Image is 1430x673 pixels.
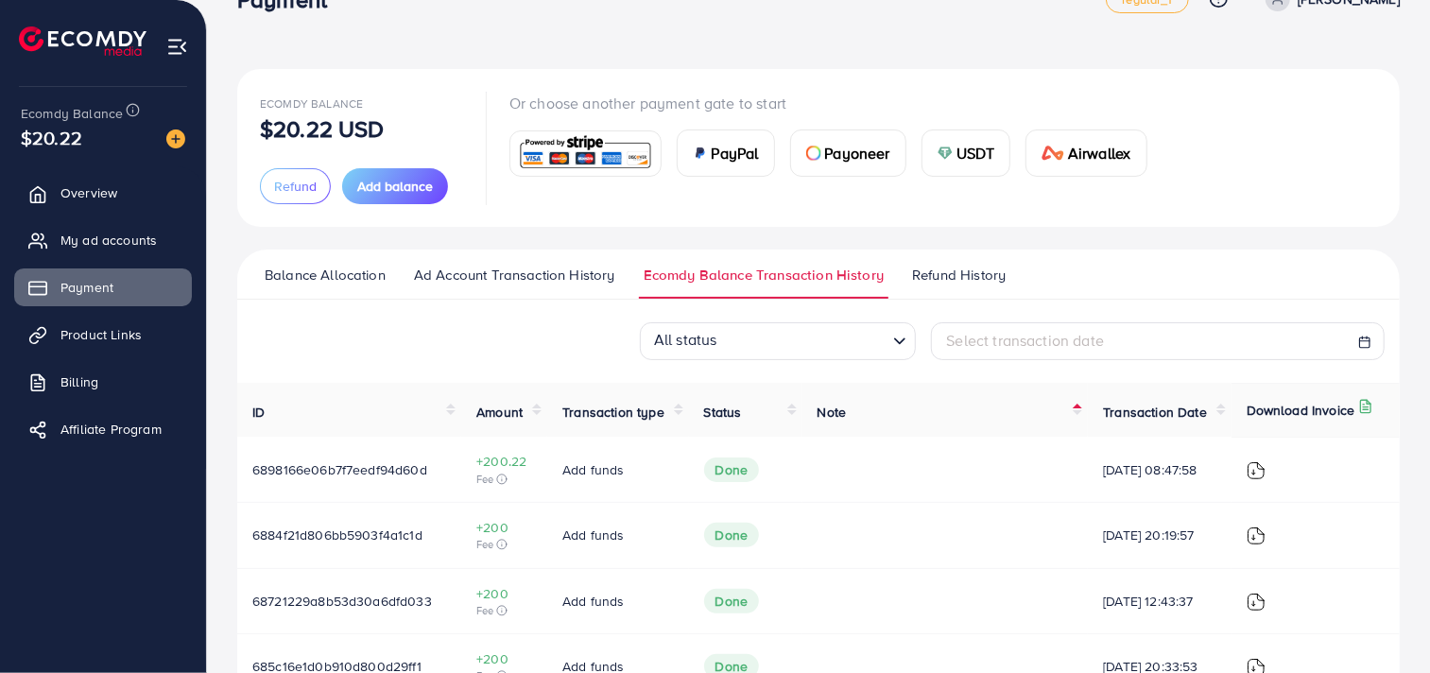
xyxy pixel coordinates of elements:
[14,221,192,259] a: My ad accounts
[704,523,760,547] span: Done
[1103,460,1215,479] span: [DATE] 08:47:58
[252,460,427,479] span: 6898166e06b7f7eedf94d60d
[260,168,331,204] button: Refund
[723,325,886,355] input: Search for option
[14,410,192,448] a: Affiliate Program
[1103,403,1207,422] span: Transaction Date
[274,177,317,196] span: Refund
[476,403,523,422] span: Amount
[677,129,775,177] a: cardPayPal
[1025,129,1146,177] a: cardAirwallex
[357,177,433,196] span: Add balance
[14,316,192,354] a: Product Links
[825,142,890,164] span: Payoneer
[1247,399,1355,422] p: Download Invoice
[562,526,624,544] span: Add funds
[1247,526,1266,545] img: ic-download-invoice.1f3c1b55.svg
[476,584,532,603] span: +200
[166,129,185,148] img: image
[476,537,532,552] span: Fee
[509,130,662,177] a: card
[260,117,385,140] p: $20.22 USD
[476,603,532,618] span: Fee
[1068,142,1130,164] span: Airwallex
[516,133,655,174] img: card
[704,403,742,422] span: Status
[693,146,708,161] img: card
[342,168,448,204] button: Add balance
[947,330,1105,351] span: Select transaction date
[1350,588,1416,659] iframe: Chat
[650,324,721,355] span: All status
[1247,461,1266,480] img: ic-download-invoice.1f3c1b55.svg
[956,142,995,164] span: USDT
[260,95,363,112] span: Ecomdy Balance
[704,457,760,482] span: Done
[21,124,82,151] span: $20.22
[704,589,760,613] span: Done
[1247,593,1266,612] img: ic-download-invoice.1f3c1b55.svg
[60,231,157,250] span: My ad accounts
[21,104,123,123] span: Ecomdy Balance
[1103,592,1215,611] span: [DATE] 12:43:37
[252,403,265,422] span: ID
[562,460,624,479] span: Add funds
[60,278,113,297] span: Payment
[818,403,847,422] span: Note
[60,420,162,439] span: Affiliate Program
[14,268,192,306] a: Payment
[476,518,532,537] span: +200
[640,322,916,360] div: Search for option
[476,472,532,487] span: Fee
[1103,526,1215,544] span: [DATE] 20:19:57
[14,363,192,401] a: Billing
[922,129,1011,177] a: cardUSDT
[14,174,192,212] a: Overview
[1042,146,1064,161] img: card
[476,649,532,668] span: +200
[265,265,386,285] span: Balance Allocation
[19,26,146,56] img: logo
[60,325,142,344] span: Product Links
[60,183,117,202] span: Overview
[60,372,98,391] span: Billing
[790,129,906,177] a: cardPayoneer
[166,36,188,58] img: menu
[562,403,664,422] span: Transaction type
[562,592,624,611] span: Add funds
[712,142,759,164] span: PayPal
[252,592,432,611] span: 68721229a8b53d30a6dfd033
[806,146,821,161] img: card
[414,265,615,285] span: Ad Account Transaction History
[938,146,953,161] img: card
[509,92,1163,114] p: Or choose another payment gate to start
[252,526,422,544] span: 6884f21d806bb5903f4a1c1d
[476,452,532,471] span: +200.22
[644,265,884,285] span: Ecomdy Balance Transaction History
[912,265,1006,285] span: Refund History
